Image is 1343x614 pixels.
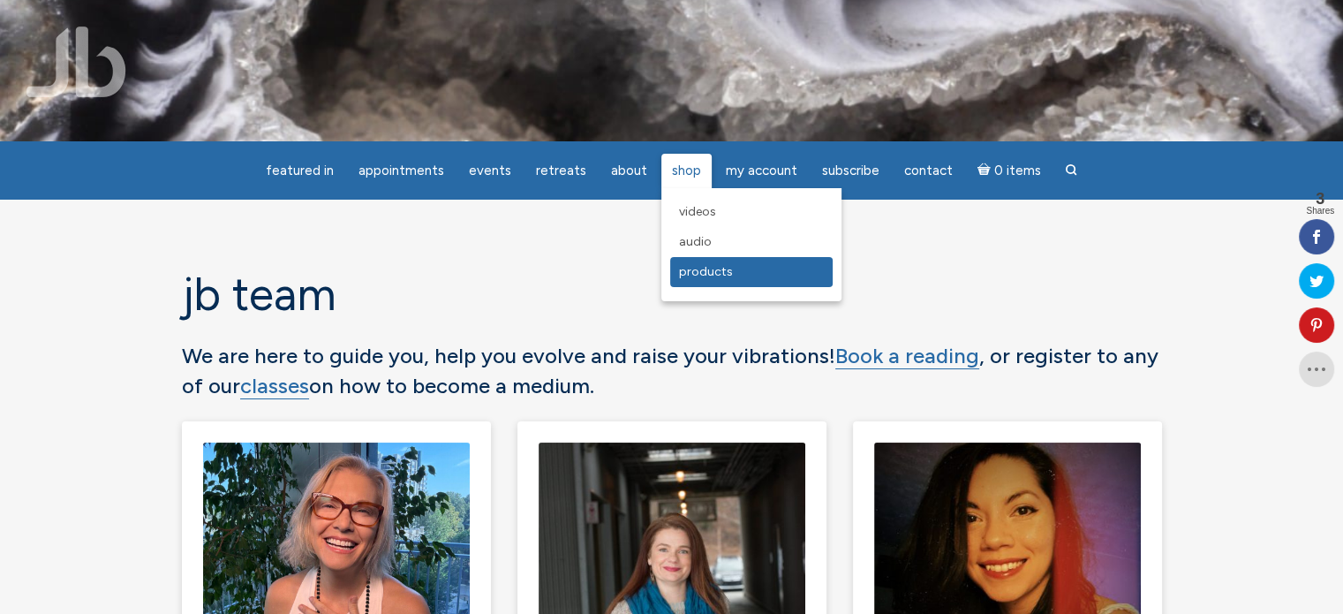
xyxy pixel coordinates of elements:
[977,163,994,178] i: Cart
[967,152,1052,188] a: Cart0 items
[1306,191,1334,207] span: 3
[266,163,334,178] span: featured in
[670,197,833,227] a: Videos
[679,264,733,279] span: Products
[811,154,890,188] a: Subscribe
[458,154,522,188] a: Events
[679,234,712,249] span: Audio
[822,163,879,178] span: Subscribe
[661,154,712,188] a: Shop
[525,154,597,188] a: Retreats
[904,163,953,178] span: Contact
[348,154,455,188] a: Appointments
[358,163,444,178] span: Appointments
[726,163,797,178] span: My Account
[26,27,126,97] img: Jamie Butler. The Everyday Medium
[536,163,586,178] span: Retreats
[670,257,833,287] a: Products
[672,163,701,178] span: Shop
[835,343,979,369] a: Book a reading
[679,204,716,219] span: Videos
[670,227,833,257] a: Audio
[255,154,344,188] a: featured in
[611,163,647,178] span: About
[182,341,1162,400] h5: We are here to guide you, help you evolve and raise your vibrations! , or register to any of our ...
[469,163,511,178] span: Events
[1306,207,1334,216] span: Shares
[894,154,963,188] a: Contact
[600,154,658,188] a: About
[715,154,808,188] a: My Account
[240,373,309,399] a: classes
[182,269,1162,320] h1: JB Team
[993,164,1040,178] span: 0 items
